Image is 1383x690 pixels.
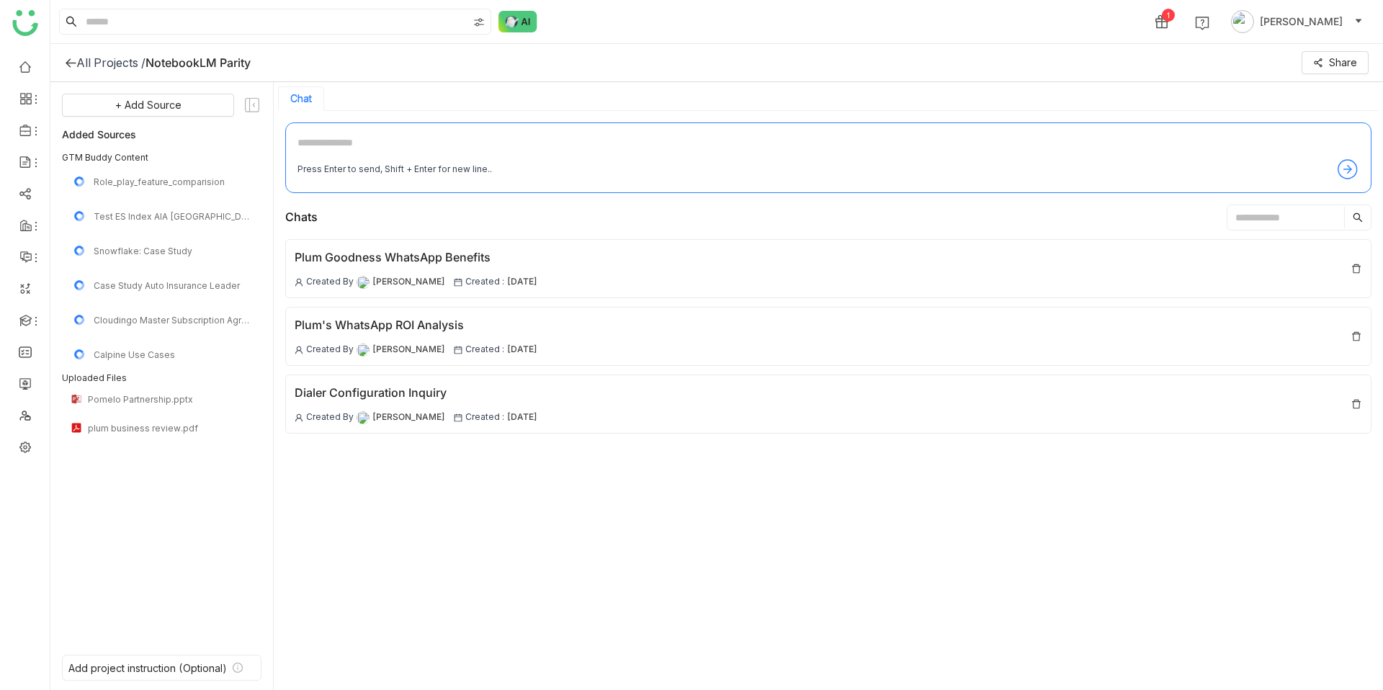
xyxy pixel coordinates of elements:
[94,349,253,360] div: Calpine Use Cases
[1162,9,1175,22] div: 1
[357,411,370,424] img: 61307121755ca5673e314e4d
[306,411,354,424] span: Created By
[1228,10,1366,33] button: [PERSON_NAME]
[94,315,253,326] div: Cloudingo Master Subscription Agreement New
[146,55,251,70] div: NotebookLM Parity
[71,277,88,294] img: uploading.gif
[62,94,234,117] button: + Add Source
[94,246,253,256] div: Snowflake: Case Study
[1329,55,1357,71] span: Share
[285,208,318,226] div: Chats
[71,346,88,363] img: uploading.gif
[71,173,88,190] img: uploading.gif
[94,280,253,291] div: Case Study Auto Insurance Leader
[71,207,88,225] img: uploading.gif
[290,93,312,104] button: Chat
[88,423,253,434] div: plum business review.pdf
[115,97,182,113] span: + Add Source
[94,176,253,187] div: Role_play_feature_comparision
[295,384,537,402] div: Dialer Configuration Inquiry
[88,394,253,405] div: Pomelo Partnership.pptx
[295,316,537,334] div: Plum's WhatsApp ROI Analysis
[372,343,445,357] span: [PERSON_NAME]
[357,344,370,357] img: 61307121755ca5673e314e4d
[1351,263,1362,274] img: delete.svg
[1260,14,1343,30] span: [PERSON_NAME]
[1302,51,1369,74] button: Share
[71,422,82,434] img: pdf.svg
[76,55,146,70] div: All Projects /
[62,151,261,164] div: GTM Buddy Content
[465,275,504,289] span: Created :
[71,311,88,328] img: uploading.gif
[12,10,38,36] img: logo
[465,411,504,424] span: Created :
[306,275,354,289] span: Created By
[295,248,537,266] div: Plum Goodness WhatsApp Benefits
[1231,10,1254,33] img: avatar
[372,275,445,289] span: [PERSON_NAME]
[465,343,504,357] span: Created :
[507,411,537,424] span: [DATE]
[1351,398,1362,410] img: delete.svg
[62,372,261,385] div: Uploaded Files
[507,343,537,357] span: [DATE]
[1195,16,1209,30] img: help.svg
[372,411,445,424] span: [PERSON_NAME]
[62,125,261,143] div: Added Sources
[297,163,492,176] div: Press Enter to send, Shift + Enter for new line..
[507,275,537,289] span: [DATE]
[71,242,88,259] img: uploading.gif
[357,276,370,289] img: 61307121755ca5673e314e4d
[473,17,485,28] img: search-type.svg
[94,211,253,222] div: Test ES Index AIA [GEOGRAPHIC_DATA]
[498,11,537,32] img: ask-buddy-normal.svg
[68,662,227,674] div: Add project instruction (Optional)
[71,393,82,405] img: pptx.svg
[1351,331,1362,342] img: delete.svg
[306,343,354,357] span: Created By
